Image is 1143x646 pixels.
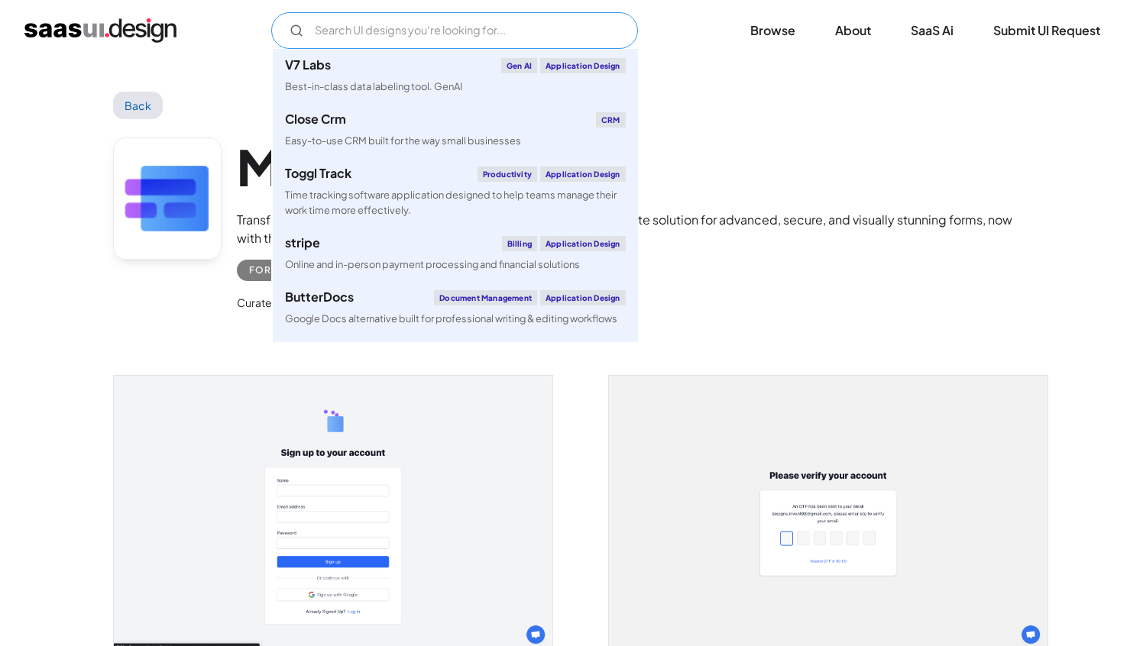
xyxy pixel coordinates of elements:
a: home [24,18,176,43]
a: stripeBillingApplication DesignOnline and in-person payment processing and financial solutions [273,227,638,281]
div: Best-in-class data labeling tool. GenAI [285,79,462,94]
a: klaviyoEmail MarketingApplication DesignCreate personalised customer experiences across email, SM... [273,335,638,404]
div: Application Design [540,236,626,251]
div: Application Design [540,290,626,305]
form: Email Form [271,12,638,49]
a: ButterDocsDocument ManagementApplication DesignGoogle Docs alternative built for professional wri... [273,281,638,335]
div: Application Design [540,166,626,182]
div: Toggl Track [285,167,351,179]
div: Close Crm [285,113,346,125]
a: V7 LabsGen AIApplication DesignBest-in-class data labeling tool. GenAI [273,49,638,103]
div: Google Docs alternative built for professional writing & editing workflows [285,312,617,326]
div: Productivity [478,166,537,182]
a: SaaS Ai [892,14,972,47]
input: Search UI designs you're looking for... [271,12,638,49]
div: Online and in-person payment processing and financial solutions [285,257,580,272]
a: Submit UI Request [975,14,1119,47]
div: ButterDocs [285,291,354,303]
a: Toggl TrackProductivityApplication DesignTime tracking software application designed to help team... [273,157,638,226]
div: V7 Labs [285,59,331,71]
div: CRM [596,112,626,128]
h1: MakeForms [237,137,1030,196]
div: Document Management [434,290,537,305]
div: Transform your form-building experience with MakeForms - the ultimate solution for advanced, secu... [237,211,1030,247]
div: Curated by: [237,293,296,312]
div: Gen AI [501,58,537,73]
a: Back [113,92,163,119]
div: Form Builder [249,261,325,279]
div: stripe [285,237,320,249]
a: About [817,14,889,47]
div: Billing [502,236,537,251]
a: Browse [732,14,814,47]
a: Close CrmCRMEasy-to-use CRM built for the way small businesses [273,103,638,157]
div: Application Design [540,58,626,73]
div: Easy-to-use CRM built for the way small businesses [285,134,521,148]
div: Time tracking software application designed to help teams manage their work time more effectively. [285,188,626,217]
